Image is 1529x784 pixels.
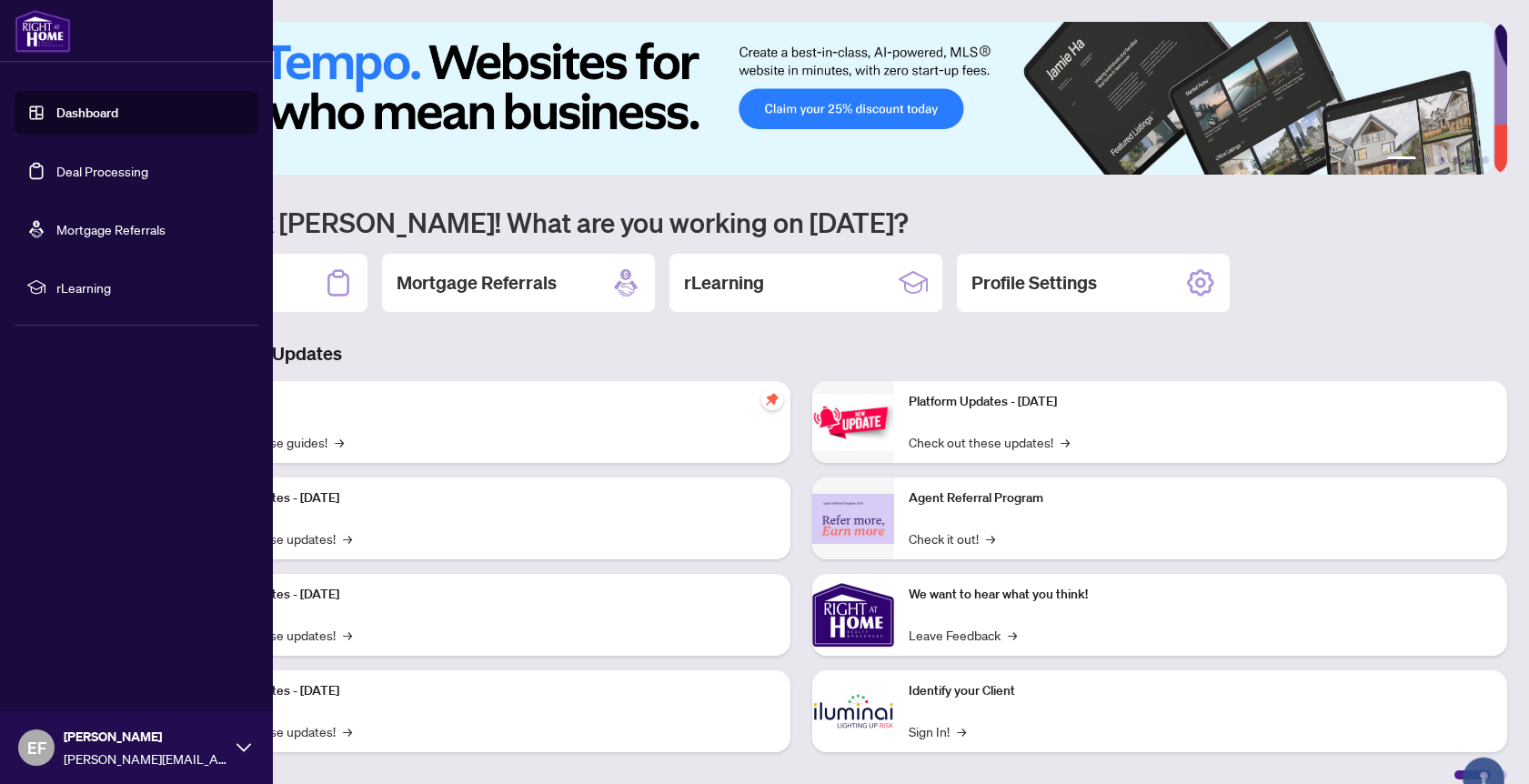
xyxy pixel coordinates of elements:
p: Platform Updates - [DATE] [191,585,776,605]
button: Open asap [1456,720,1511,775]
span: → [343,528,352,548]
span: → [335,432,344,452]
span: → [343,625,352,645]
a: Sign In!→ [909,721,966,741]
img: logo [15,9,71,53]
p: Identify your Client [909,681,1494,701]
h2: Profile Settings [971,270,1097,296]
span: → [1008,625,1017,645]
img: Platform Updates - June 23, 2025 [812,394,894,451]
span: rLearning [56,277,246,297]
p: Agent Referral Program [909,488,1494,508]
a: Leave Feedback→ [909,625,1017,645]
p: Platform Updates - [DATE] [191,488,776,508]
span: → [1061,432,1070,452]
button: 4 [1453,156,1460,164]
span: [PERSON_NAME][EMAIL_ADDRESS][DOMAIN_NAME] [64,749,227,769]
button: 3 [1438,156,1445,164]
img: Slide 0 [95,22,1494,175]
h2: rLearning [684,270,764,296]
a: Dashboard [56,105,118,121]
span: EF [27,735,46,760]
a: Check it out!→ [909,528,995,548]
p: We want to hear what you think! [909,585,1494,605]
h2: Mortgage Referrals [397,270,557,296]
a: Deal Processing [56,163,148,179]
button: 6 [1482,156,1489,164]
img: Identify your Client [812,670,894,752]
span: → [986,528,995,548]
p: Platform Updates - [DATE] [909,392,1494,412]
p: Self-Help [191,392,776,412]
p: Platform Updates - [DATE] [191,681,776,701]
a: Check out these updates!→ [909,432,1070,452]
button: 1 [1387,156,1416,164]
img: Agent Referral Program [812,494,894,544]
button: 2 [1423,156,1431,164]
span: [PERSON_NAME] [64,727,227,747]
h3: Brokerage & Industry Updates [95,341,1507,367]
img: We want to hear what you think! [812,574,894,656]
button: 5 [1467,156,1474,164]
span: pushpin [761,388,783,410]
h1: Welcome back [PERSON_NAME]! What are you working on [DATE]? [95,205,1507,239]
a: Mortgage Referrals [56,221,166,237]
span: → [957,721,966,741]
span: → [343,721,352,741]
